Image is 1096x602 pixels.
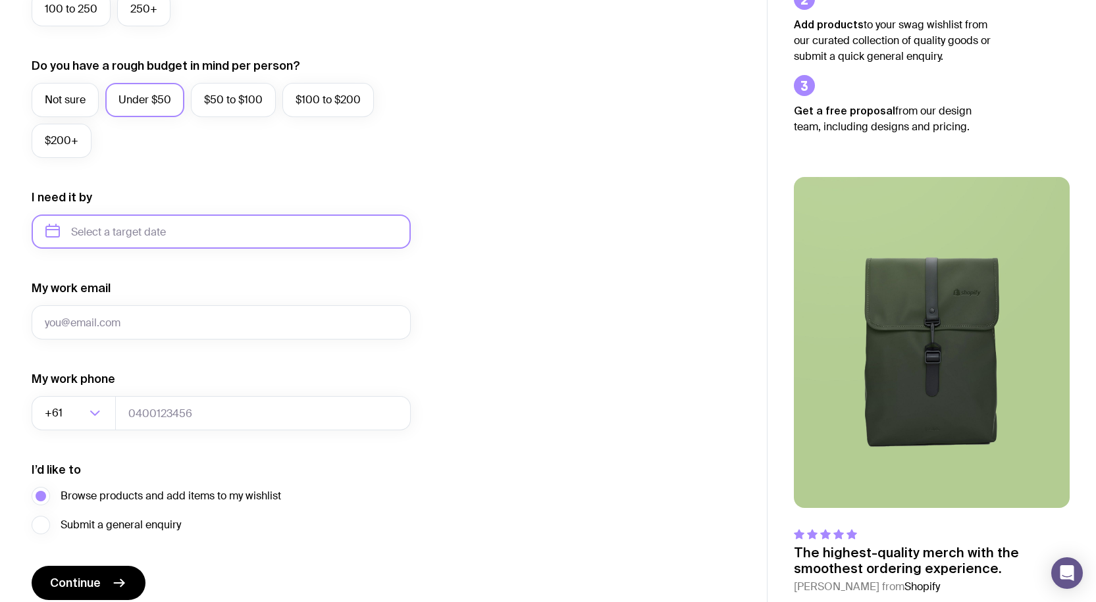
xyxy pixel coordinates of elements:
label: $100 to $200 [282,83,374,117]
cite: [PERSON_NAME] from [794,579,1070,595]
span: +61 [45,396,65,430]
label: Do you have a rough budget in mind per person? [32,58,300,74]
span: Continue [50,575,101,591]
label: My work email [32,280,111,296]
label: $50 to $100 [191,83,276,117]
span: Submit a general enquiry [61,517,181,533]
input: Select a target date [32,214,411,249]
strong: Add products [794,18,864,30]
label: I’d like to [32,462,81,478]
span: Browse products and add items to my wishlist [61,488,281,504]
label: Under $50 [105,83,184,117]
strong: Get a free proposal [794,105,895,116]
label: I need it by [32,189,92,205]
p: The highest-quality merch with the smoothest ordering experience. [794,545,1070,576]
div: Search for option [32,396,116,430]
p: to your swag wishlist from our curated collection of quality goods or submit a quick general enqu... [794,16,991,64]
label: My work phone [32,371,115,387]
input: Search for option [65,396,86,430]
button: Continue [32,566,145,600]
label: Not sure [32,83,99,117]
div: Open Intercom Messenger [1051,557,1083,589]
p: from our design team, including designs and pricing. [794,103,991,135]
span: Shopify [904,580,940,593]
label: $200+ [32,124,91,158]
input: 0400123456 [115,396,411,430]
input: you@email.com [32,305,411,339]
